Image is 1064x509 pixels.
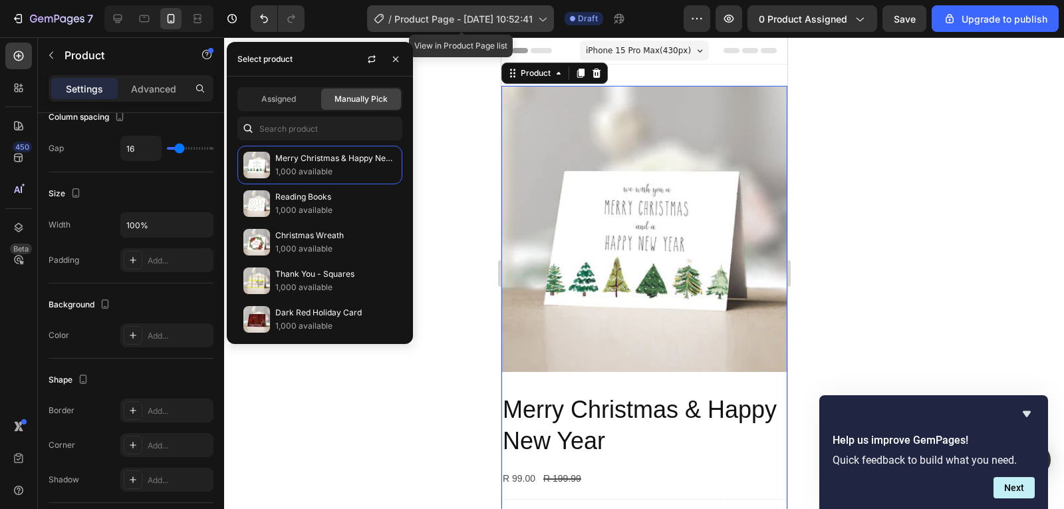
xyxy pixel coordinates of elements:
[49,185,84,203] div: Size
[49,219,70,231] div: Width
[275,306,396,319] p: Dark Red Holiday Card
[243,306,270,333] img: collections
[578,13,598,25] span: Draft
[49,474,79,486] div: Shadow
[243,152,270,178] img: collections
[833,406,1035,498] div: Help us improve GemPages!
[275,281,396,294] p: 1,000 available
[49,405,74,417] div: Border
[237,53,293,65] div: Select product
[501,37,787,509] iframe: Design area
[894,13,916,25] span: Save
[833,454,1035,466] p: Quick feedback to build what you need.
[121,136,161,160] input: Auto
[49,296,113,314] div: Background
[275,319,396,333] p: 1,000 available
[148,440,210,452] div: Add...
[275,204,396,217] p: 1,000 available
[10,244,32,254] div: Beta
[251,5,305,32] div: Undo/Redo
[243,229,270,255] img: collections
[243,267,270,294] img: collections
[49,329,69,341] div: Color
[49,439,75,451] div: Corner
[275,242,396,255] p: 1,000 available
[275,190,396,204] p: Reading Books
[747,5,877,32] button: 0 product assigned
[49,108,128,126] div: Column spacing
[148,474,210,486] div: Add...
[394,12,533,26] span: Product Page - [DATE] 10:52:41
[49,254,79,266] div: Padding
[882,5,926,32] button: Save
[243,190,270,217] img: collections
[121,213,213,237] input: Auto
[87,11,93,27] p: 7
[148,330,210,342] div: Add...
[275,165,396,178] p: 1,000 available
[943,12,1047,26] div: Upgrade to publish
[275,229,396,242] p: Christmas Wreath
[932,5,1059,32] button: Upgrade to publish
[65,47,178,63] p: Product
[275,152,396,165] p: Merry Christmas & Happy New Year
[5,5,99,32] button: 7
[261,93,296,105] span: Assigned
[13,142,32,152] div: 450
[275,267,396,281] p: Thank You - Squares
[49,371,91,389] div: Shape
[388,12,392,26] span: /
[759,12,847,26] span: 0 product assigned
[1019,406,1035,422] button: Hide survey
[833,432,1035,448] h2: Help us improve GemPages!
[994,477,1035,498] button: Next question
[49,142,64,154] div: Gap
[148,255,210,267] div: Add...
[148,405,210,417] div: Add...
[66,82,103,96] p: Settings
[131,82,176,96] p: Advanced
[334,93,388,105] span: Manually Pick
[237,116,402,140] input: Search in Settings & Advanced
